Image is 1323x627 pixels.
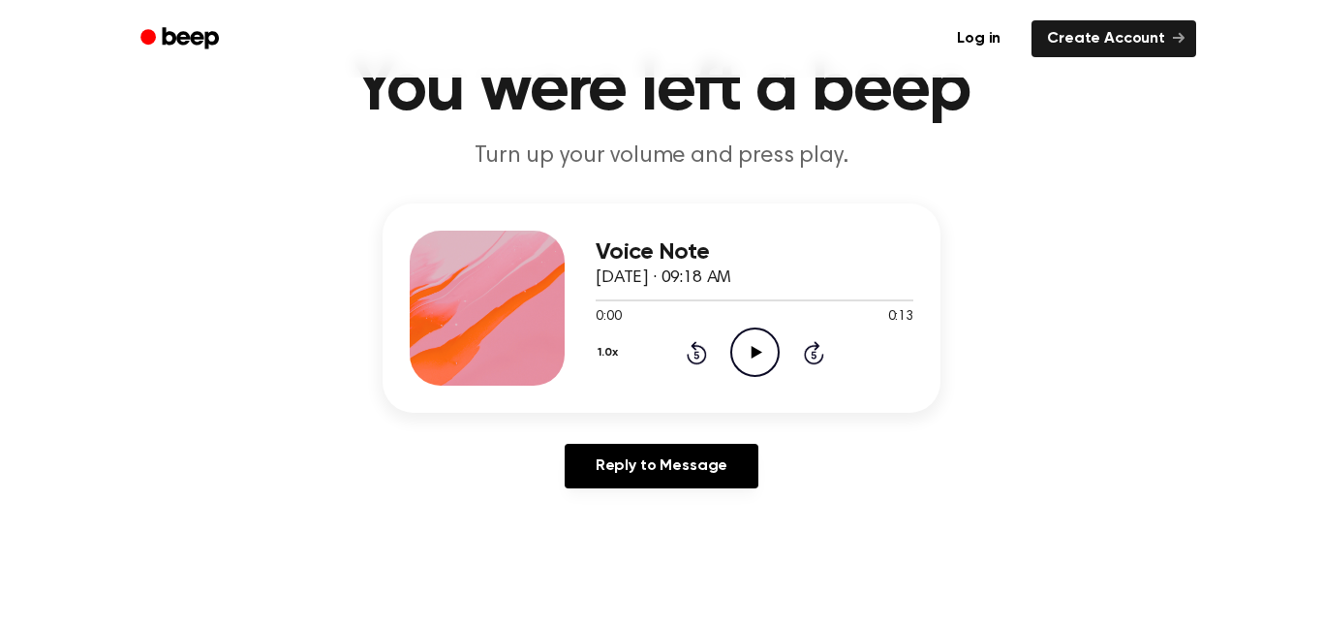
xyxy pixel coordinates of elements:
[596,269,731,287] span: [DATE] · 09:18 AM
[127,20,236,58] a: Beep
[1031,20,1196,57] a: Create Account
[166,55,1157,125] h1: You were left a beep
[888,307,913,328] span: 0:13
[596,336,625,369] button: 1.0x
[565,444,758,488] a: Reply to Message
[596,307,621,328] span: 0:00
[290,141,1033,172] p: Turn up your volume and press play.
[938,16,1020,61] a: Log in
[596,239,913,266] h3: Voice Note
